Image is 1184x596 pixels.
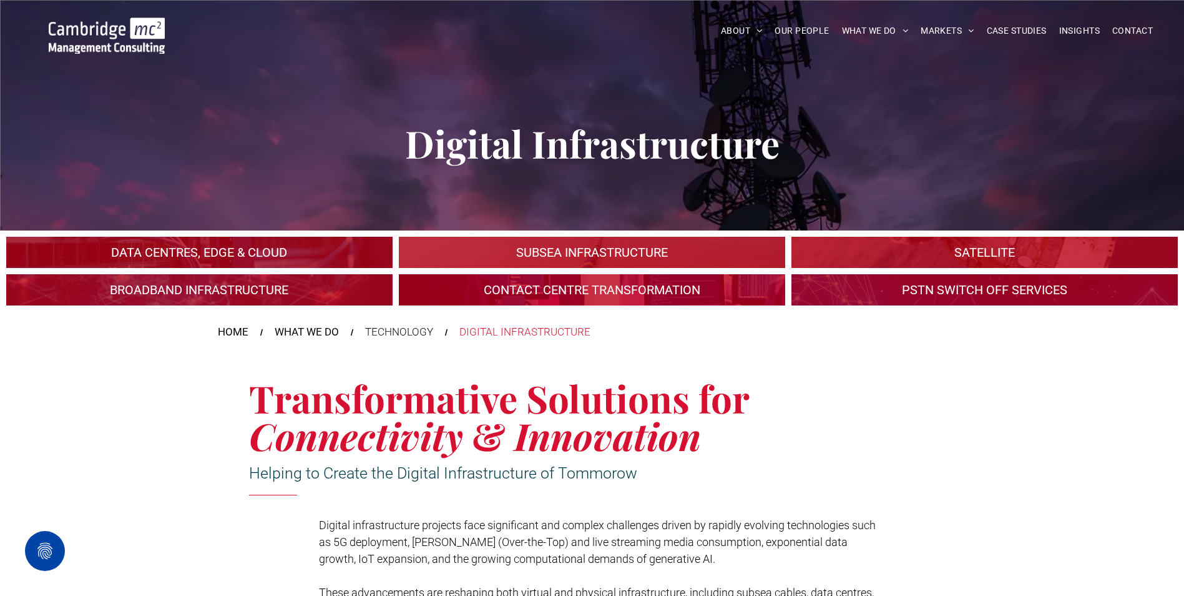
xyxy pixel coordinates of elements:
a: Digital Infrastructure | Do You Have a PSTN Switch Off Migration Plan [791,274,1178,305]
a: Your Business Transformed | Cambridge Management Consulting [49,19,165,32]
a: Digital Infrastructure | Contact Centre Transformation & Customer Satisfaction [399,274,785,305]
span: Digital Infrastructure [405,118,780,168]
span: & [472,410,506,460]
a: CASE STUDIES [981,21,1053,41]
a: INSIGHTS [1053,21,1106,41]
a: WHAT WE DO [836,21,915,41]
a: MARKETS [914,21,980,41]
span: Transformative Solutions for [249,373,749,423]
div: DIGITAL INFRASTRUCTURE [459,324,590,340]
span: Connectivity [249,410,463,460]
span: Innovation [514,410,701,460]
a: ABOUT [715,21,769,41]
span: Digital infrastructure projects face significant and complex challenges driven by rapidly evolvin... [319,519,876,565]
div: TECHNOLOGY [365,324,433,340]
a: Subsea Infrastructure | Cambridge Management Consulting [399,237,785,268]
a: CONTACT [1106,21,1159,41]
span: Helping to Create the Digital Infrastructure of Tommorow [249,464,637,482]
a: An industrial plant [6,237,393,268]
nav: Breadcrumbs [218,324,967,340]
a: HOME [218,324,248,340]
a: A crowd in silhouette at sunset, on a rise or lookout point [6,274,393,305]
img: Go to Homepage [49,17,165,54]
a: WHAT WE DO [275,324,339,340]
a: A large mall with arched glass roof [791,237,1178,268]
a: OUR PEOPLE [768,21,835,41]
